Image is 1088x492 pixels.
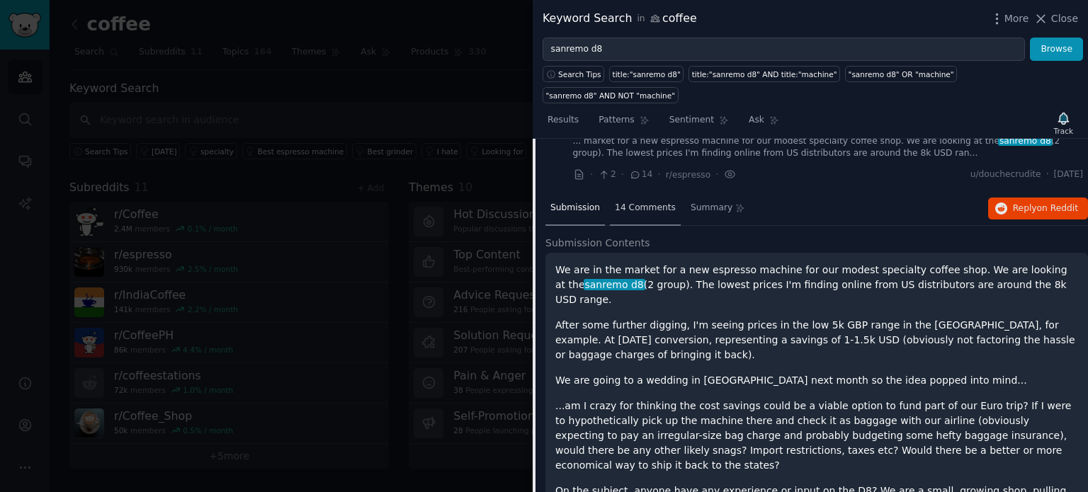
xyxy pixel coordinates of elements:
div: title:"sanremo d8" AND title:"machine" [692,69,837,79]
a: "sanremo d8" AND NOT "machine" [543,87,679,103]
span: sanremo d8 [584,279,645,290]
div: Keyword Search coffee [543,10,697,28]
a: Sentiment [664,109,734,138]
a: title:"sanremo d8" AND title:"machine" [688,66,840,82]
a: Results [543,109,584,138]
span: More [1004,11,1029,26]
div: title:"sanremo d8" [613,69,681,79]
span: 14 Comments [615,202,676,214]
button: Search Tips [543,66,604,82]
a: "sanremo d8" OR "machine" [845,66,957,82]
span: Patterns [599,114,634,127]
span: · [621,167,624,182]
span: in [637,13,645,25]
button: More [990,11,1029,26]
span: Summary [691,202,732,214]
span: on Reddit [1037,203,1078,213]
span: 2 [598,168,616,181]
a: Ask [744,109,784,138]
span: · [715,167,718,182]
input: Try a keyword related to your business [543,38,1025,62]
p: After some further digging, I'm seeing prices in the low 5k GBP range in the [GEOGRAPHIC_DATA], f... [555,318,1078,362]
button: Replyon Reddit [988,198,1088,220]
span: r/espresso [666,170,710,180]
span: sanremo d8 [998,136,1052,146]
button: Close [1033,11,1078,26]
span: · [590,167,593,182]
span: Ask [749,114,764,127]
span: Close [1051,11,1078,26]
span: Sentiment [669,114,714,127]
p: We are in the market for a new espresso machine for our modest specialty coffee shop. We are look... [555,263,1078,307]
a: title:"sanremo d8" [609,66,684,82]
span: Reply [1013,202,1078,215]
div: "sanremo d8" OR "machine" [849,69,954,79]
div: Track [1054,126,1073,136]
div: "sanremo d8" AND NOT "machine" [546,91,676,101]
p: We are going to a wedding in [GEOGRAPHIC_DATA] next month so the idea popped into mind... [555,373,1078,388]
button: Track [1049,108,1078,138]
span: · [1046,168,1049,181]
a: ... market for a new espresso machine for our modest specialty coffee shop. We are looking at the... [573,135,1084,160]
span: 14 [629,168,652,181]
span: Results [548,114,579,127]
span: Submission [550,202,600,214]
span: Search Tips [558,69,601,79]
span: · [657,167,660,182]
p: ...am I crazy for thinking the cost savings could be a viable option to fund part of our Euro tri... [555,399,1078,473]
a: Patterns [594,109,654,138]
button: Browse [1030,38,1083,62]
span: u/douchecrudite [970,168,1041,181]
span: [DATE] [1054,168,1083,181]
span: Submission Contents [545,236,650,251]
